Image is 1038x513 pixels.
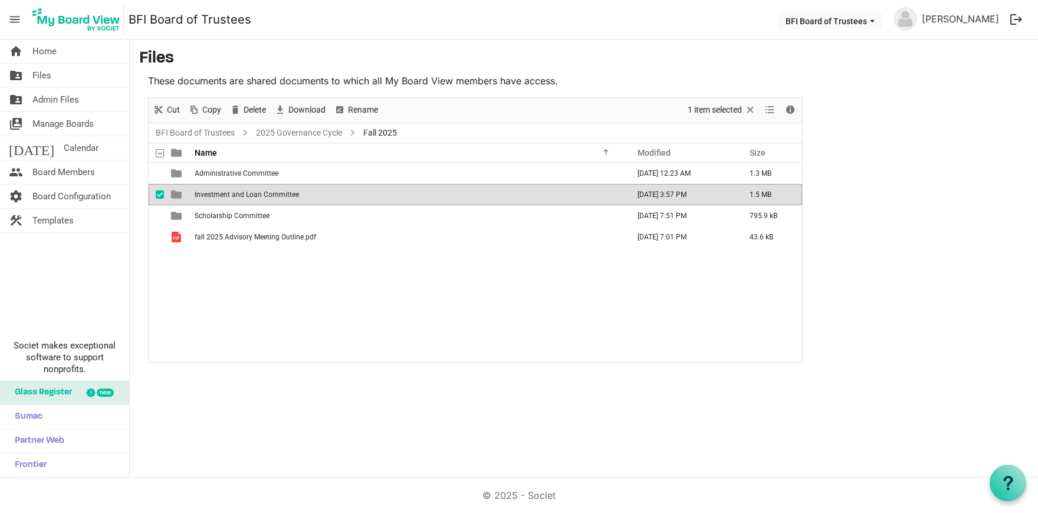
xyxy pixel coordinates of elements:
[686,103,758,117] button: Selection
[29,5,124,34] img: My Board View Logo
[191,163,625,184] td: Administrative Committee is template cell column header Name
[195,233,316,241] span: fall 2025 Advisory Meeting Outline.pdf
[191,226,625,248] td: fall 2025 Advisory Meeting Outline.pdf is template cell column header Name
[32,88,79,111] span: Admin Files
[32,209,74,232] span: Templates
[149,184,164,205] td: checkbox
[750,148,766,157] span: Size
[9,88,23,111] span: folder_shared
[737,205,802,226] td: 795.9 kB is template cell column header Size
[330,98,382,123] div: Rename
[9,160,23,184] span: people
[195,190,299,199] span: Investment and Loan Committee
[4,8,26,31] span: menu
[191,205,625,226] td: Scholarship Committee is template cell column header Name
[32,160,95,184] span: Board Members
[9,405,42,429] span: Sumac
[139,49,1029,69] h3: Files
[186,103,224,117] button: Copy
[9,429,64,453] span: Partner Web
[760,98,780,123] div: View
[917,7,1004,31] a: [PERSON_NAME]
[148,74,803,88] p: These documents are shared documents to which all My Board View members have access.
[225,98,270,123] div: Delete
[164,163,191,184] td: is template cell column header type
[201,103,222,117] span: Copy
[149,163,164,184] td: checkbox
[9,381,72,405] span: Glass Register
[149,98,184,123] div: Cut
[737,184,802,205] td: 1.5 MB is template cell column header Size
[9,453,47,477] span: Frontier
[287,103,327,117] span: Download
[164,184,191,205] td: is template cell column header type
[195,148,217,157] span: Name
[625,226,737,248] td: September 11, 2025 7:01 PM column header Modified
[737,226,802,248] td: 43.6 kB is template cell column header Size
[32,112,94,136] span: Manage Boards
[153,126,237,140] a: BFI Board of Trustees
[195,169,278,177] span: Administrative Committee
[482,489,556,501] a: © 2025 - Societ
[625,184,737,205] td: September 20, 2025 3:57 PM column header Modified
[270,98,330,123] div: Download
[191,184,625,205] td: Investment and Loan Committee is template cell column header Name
[272,103,328,117] button: Download
[151,103,182,117] button: Cut
[32,185,111,208] span: Board Configuration
[29,5,129,34] a: My Board View Logo
[195,212,270,220] span: Scholarship Committee
[228,103,268,117] button: Delete
[164,226,191,248] td: is template cell column header type
[894,7,917,31] img: no-profile-picture.svg
[780,98,800,123] div: Details
[149,205,164,226] td: checkbox
[9,40,23,63] span: home
[254,126,344,140] a: 2025 Governance Cycle
[129,8,251,31] a: BFI Board of Trustees
[32,64,51,87] span: Files
[32,40,57,63] span: Home
[149,226,164,248] td: checkbox
[164,205,191,226] td: is template cell column header type
[347,103,379,117] span: Rename
[737,163,802,184] td: 1.3 MB is template cell column header Size
[9,136,54,160] span: [DATE]
[9,64,23,87] span: folder_shared
[9,112,23,136] span: switch_account
[166,103,181,117] span: Cut
[686,103,743,117] span: 1 item selected
[778,12,882,29] button: BFI Board of Trustees dropdownbutton
[625,205,737,226] td: September 15, 2025 7:51 PM column header Modified
[97,389,114,397] div: new
[1004,7,1029,32] button: logout
[783,103,799,117] button: Details
[242,103,267,117] span: Delete
[9,209,23,232] span: construction
[638,148,671,157] span: Modified
[64,136,98,160] span: Calendar
[625,163,737,184] td: September 21, 2025 12:23 AM column header Modified
[684,98,760,123] div: Clear selection
[9,185,23,208] span: settings
[361,126,399,140] span: Fall 2025
[763,103,777,117] button: View dropdownbutton
[332,103,380,117] button: Rename
[184,98,225,123] div: Copy
[5,340,124,375] span: Societ makes exceptional software to support nonprofits.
